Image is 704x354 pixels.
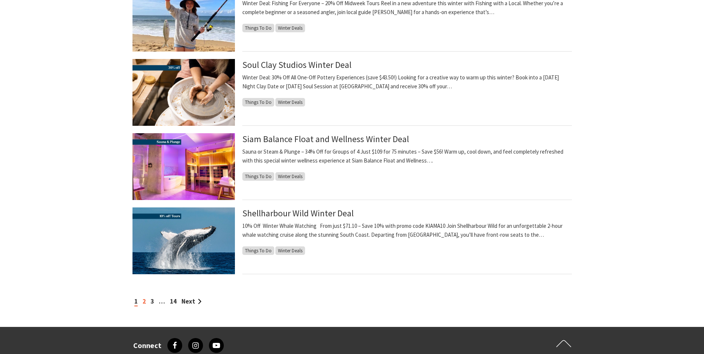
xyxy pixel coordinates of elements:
a: Soul Clay Studios Winter Deal [242,59,351,71]
a: Siam Balance Float and Wellness Winter Deal [242,133,409,145]
p: Sauna or Steam & Plunge – 34% Off for Groups of 4 Just $109 for 75 minutes – Save $56! Warm up, c... [242,147,572,165]
span: Things To Do [242,24,274,32]
span: Things To Do [242,246,274,255]
a: 14 [170,297,177,305]
span: Things To Do [242,98,274,106]
span: Things To Do [242,172,274,181]
span: Winter Deals [275,24,305,32]
p: 10% Off Winter Whale Watching From just $71.10 – Save 10% with promo code KIAMA10 Join Shellharbo... [242,222,572,239]
a: 2 [143,297,146,305]
a: Next [181,297,202,305]
a: Shellharbour Wild Winter Deal [242,207,354,219]
span: … [159,297,165,305]
h3: Connect [133,341,161,350]
p: Winter Deal: 30% Off All One-Off Pottery Experiences (save $43.50!) Looking for a creative way to... [242,73,572,91]
span: Winter Deals [275,172,305,181]
span: 1 [134,297,138,307]
a: 3 [151,297,154,305]
span: Winter Deals [275,98,305,106]
span: Winter Deals [275,246,305,255]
